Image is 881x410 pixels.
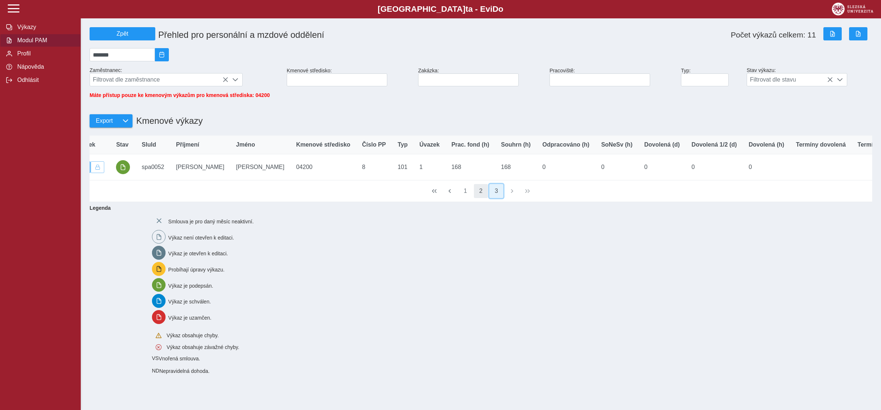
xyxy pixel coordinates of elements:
[446,154,495,180] td: 168
[644,141,680,148] span: Dovolená (d)
[419,141,439,148] span: Úvazek
[168,299,211,305] span: Výkaz je schválen.
[116,141,128,148] span: Stav
[152,355,159,361] span: Smlouva vnořená do kmene
[90,114,119,127] button: Export
[686,154,743,180] td: 0
[90,73,228,86] span: Filtrovat dle zaměstnance
[452,141,489,148] span: Prac. fond (h)
[87,202,869,214] b: Legenda
[458,184,472,198] button: 1
[638,154,686,180] td: 0
[136,154,170,180] td: spa0052
[474,184,488,198] button: 2
[15,50,75,57] span: Profil
[392,154,413,180] td: 101
[91,161,105,173] button: Uzamknout lze pouze výkaz, který je podepsán a schválen.
[356,154,392,180] td: 8
[168,251,228,256] span: Výkaz je otevřen k editaci.
[87,64,284,89] div: Zaměstnanec:
[465,4,468,14] span: t
[168,283,213,288] span: Výkaz je podepsán.
[90,92,270,98] span: Máte přístup pouze ke kmenovým výkazům pro kmenová střediska: 04200
[155,48,169,61] button: 2025/08
[537,154,595,180] td: 0
[498,4,504,14] span: o
[547,65,678,89] div: Pracoviště:
[22,4,859,14] b: [GEOGRAPHIC_DATA] a - Evi
[15,77,75,83] span: Odhlásit
[15,64,75,70] span: Nápověda
[90,27,155,40] button: Zpět
[155,27,550,43] h1: Přehled pro personální a mzdové oddělení
[832,3,873,15] img: logo_web_su.png
[167,332,219,338] span: Výkaz obsahuje chyby.
[543,141,590,148] span: Odpracováno (h)
[142,141,156,148] span: SluId
[849,27,867,40] button: Export do PDF
[77,141,95,148] span: Zámek
[495,154,537,180] td: 168
[492,4,498,14] span: D
[678,65,744,89] div: Typ:
[489,184,503,198] button: 3
[96,118,113,124] span: Export
[168,219,254,224] span: Smlouva je pro daný měsíc neaktivní.
[415,65,547,89] div: Zakázka:
[170,154,231,180] td: [PERSON_NAME]
[159,356,200,362] span: Vnořená smlouva.
[796,141,846,148] span: Termíny dovolená
[290,154,356,180] td: 04200
[15,37,75,44] span: Modul PAM
[595,154,638,180] td: 0
[731,30,816,39] span: Počet výkazů celkem: 11
[93,30,152,37] span: Zpět
[168,234,234,240] span: Výkaz není otevřen k editaci.
[284,65,415,89] div: Kmenové středisko:
[15,24,75,30] span: Výkazy
[116,160,130,174] button: podepsáno
[167,344,239,350] span: Výkaz obsahuje závažné chyby.
[168,267,224,273] span: Probíhají úpravy výkazu.
[601,141,632,148] span: SoNeSv (h)
[362,141,386,148] span: Číslo PP
[133,112,203,130] h1: Kmenové výkazy
[152,368,159,374] span: Smlouva vnořená do kmene
[747,73,833,86] span: Filtrovat dle stavu
[168,315,211,321] span: Výkaz je uzamčen.
[398,141,407,148] span: Typ
[748,141,784,148] span: Dovolená (h)
[230,154,290,180] td: [PERSON_NAME]
[501,141,531,148] span: Souhrn (h)
[159,368,210,374] span: Nepravidelná dohoda.
[692,141,737,148] span: Dovolená 1/2 (d)
[744,64,875,89] div: Stav výkazu:
[296,141,351,148] span: Kmenové středisko
[823,27,842,40] button: Export do Excelu
[236,141,255,148] span: Jméno
[413,154,445,180] td: 1
[176,141,199,148] span: Příjmení
[743,154,790,180] td: 0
